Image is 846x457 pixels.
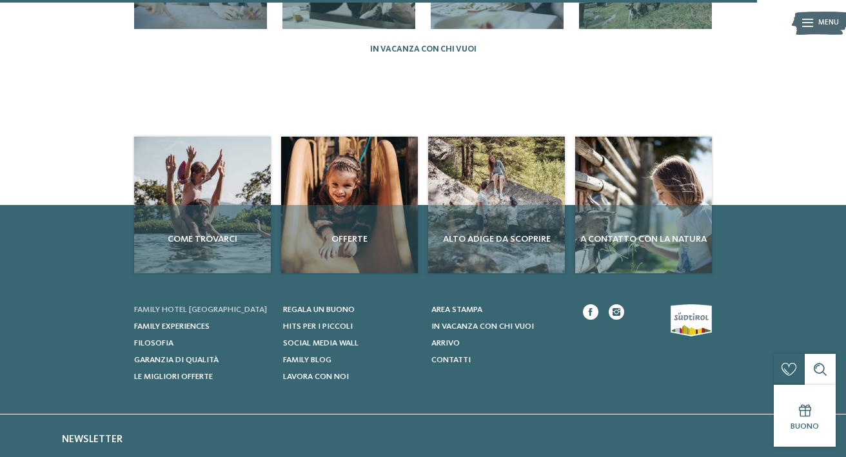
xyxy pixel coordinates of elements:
[134,321,270,333] a: Family experiences
[283,321,419,333] a: Hits per i piccoli
[134,137,271,273] img: Hotel con spa per bambini: è tempo di coccole!
[134,137,271,273] a: Hotel con spa per bambini: è tempo di coccole! Come trovarci
[286,233,413,246] span: Offerte
[431,322,534,331] span: In vacanza con chi vuoi
[134,356,219,364] span: Garanzia di qualità
[134,322,210,331] span: Family experiences
[791,422,819,431] span: Buono
[575,137,712,273] img: Hotel con spa per bambini: è tempo di coccole!
[283,322,353,331] span: Hits per i piccoli
[281,137,418,273] a: Hotel con spa per bambini: è tempo di coccole! Offerte
[431,356,471,364] span: Contatti
[134,355,270,366] a: Garanzia di qualità
[774,385,836,447] a: Buono
[134,338,270,349] a: Filosofia
[139,233,266,246] span: Come trovarci
[283,338,419,349] a: Social Media Wall
[134,339,173,347] span: Filosofia
[62,434,123,445] span: Newsletter
[431,355,567,366] a: Contatti
[575,137,712,273] a: Hotel con spa per bambini: è tempo di coccole! A contatto con la natura
[283,339,359,347] span: Social Media Wall
[134,304,270,316] a: Family hotel [GEOGRAPHIC_DATA]
[431,306,482,314] span: Area stampa
[283,371,419,383] a: Lavora con noi
[428,137,565,273] img: Hotel con spa per bambini: è tempo di coccole!
[431,338,567,349] a: Arrivo
[431,304,567,316] a: Area stampa
[283,355,419,366] a: Family Blog
[370,44,477,54] a: In vacanza con chi vuoi
[428,137,565,273] a: Hotel con spa per bambini: è tempo di coccole! Alto Adige da scoprire
[580,233,707,246] span: A contatto con la natura
[431,339,460,347] span: Arrivo
[134,373,213,381] span: Le migliori offerte
[283,304,419,316] a: Regala un buono
[431,321,567,333] a: In vacanza con chi vuoi
[283,373,349,381] span: Lavora con noi
[134,371,270,383] a: Le migliori offerte
[283,356,331,364] span: Family Blog
[281,137,418,273] img: Hotel con spa per bambini: è tempo di coccole!
[283,306,355,314] span: Regala un buono
[433,233,560,246] span: Alto Adige da scoprire
[134,306,267,314] span: Family hotel [GEOGRAPHIC_DATA]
